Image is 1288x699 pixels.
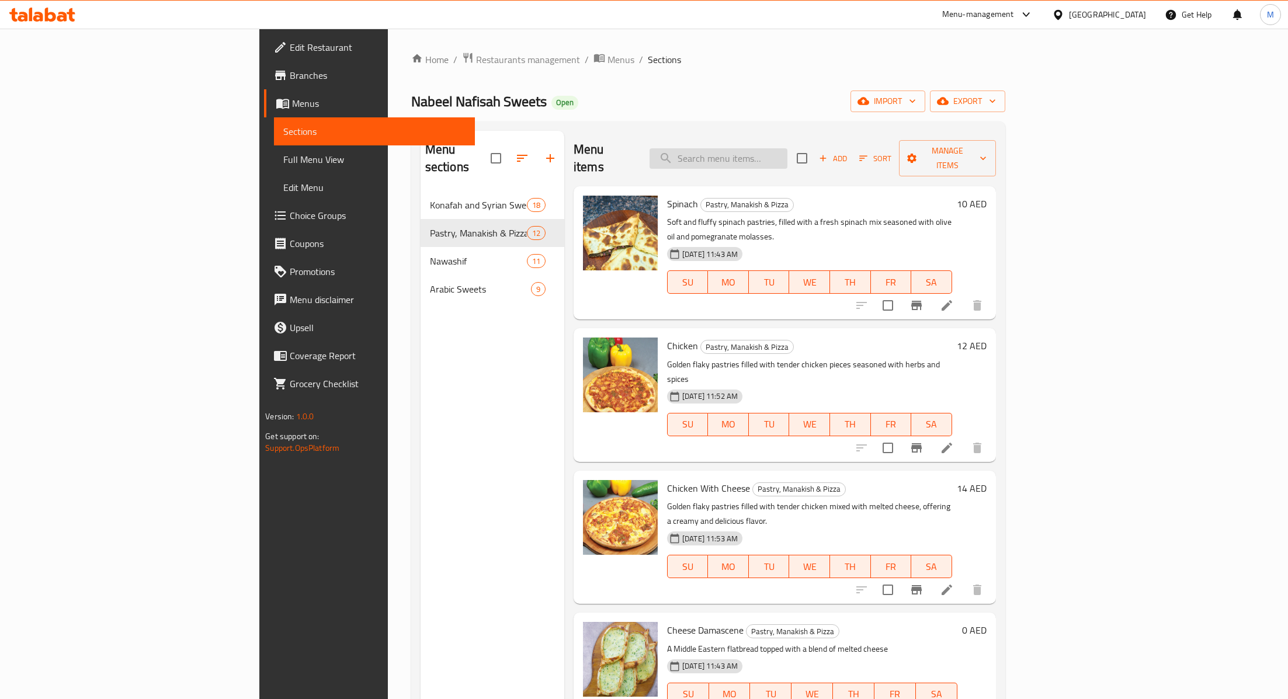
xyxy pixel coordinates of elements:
button: WE [789,270,830,294]
span: TU [754,558,785,575]
button: delete [963,291,991,319]
div: Pastry, Manakish & Pizza12 [421,219,564,247]
span: SA [916,274,947,291]
span: Pastry, Manakish & Pizza [701,340,793,354]
div: Arabic Sweets [430,282,531,296]
span: SU [672,558,703,575]
button: MO [708,413,749,436]
p: Golden flaky pastries filled with tender chicken pieces seasoned with herbs and spices [667,357,952,387]
span: Promotions [290,265,465,279]
span: FR [876,558,907,575]
button: FR [871,555,912,578]
span: 9 [532,284,545,295]
button: export [930,91,1005,112]
div: Pastry, Manakish & Pizza [700,340,794,354]
button: Sort [856,149,894,168]
span: FR [876,274,907,291]
span: Coupons [290,237,465,251]
li: / [585,53,589,67]
span: Add item [814,149,852,168]
img: Cheese Damascene [583,622,658,697]
div: items [531,282,546,296]
div: Menu-management [942,8,1014,22]
div: Nawashif11 [421,247,564,275]
div: Pastry, Manakish & Pizza [700,198,794,212]
div: items [527,254,546,268]
img: Spinach [583,196,658,270]
span: Manage items [908,144,987,173]
span: Sections [648,53,681,67]
button: TU [749,413,790,436]
span: Select section [790,146,814,171]
button: SU [667,413,708,436]
button: Add section [536,144,564,172]
div: Pastry, Manakish & Pizza [430,226,527,240]
span: Add [817,152,849,165]
span: SU [672,416,703,433]
span: Select to update [876,293,900,318]
span: Sort items [852,149,899,168]
span: Select all sections [484,146,508,171]
div: Konafah and Syrian Sweets [430,198,527,212]
span: MO [713,274,744,291]
span: Grocery Checklist [290,377,465,391]
span: Edit Menu [283,180,465,194]
h6: 12 AED [957,338,987,354]
button: delete [963,576,991,604]
button: MO [708,555,749,578]
h2: Menu items [574,141,636,176]
span: Menu disclaimer [290,293,465,307]
span: Menus [292,96,465,110]
a: Edit menu item [940,441,954,455]
div: items [527,226,546,240]
a: Full Menu View [274,145,474,173]
button: Branch-specific-item [902,291,931,319]
h6: 0 AED [962,622,987,638]
button: Branch-specific-item [902,576,931,604]
div: Nawashif [430,254,527,268]
a: Coupons [264,229,474,258]
button: WE [789,413,830,436]
span: Sort [859,152,891,165]
p: A Middle Eastern flatbread topped with a blend of melted cheese [667,642,957,656]
span: WE [794,558,825,575]
button: Add [814,149,852,168]
div: [GEOGRAPHIC_DATA] [1069,8,1146,21]
a: Edit menu item [940,583,954,597]
span: Sections [283,124,465,138]
button: SA [911,555,952,578]
span: TH [835,416,866,433]
h6: 14 AED [957,480,987,496]
span: Full Menu View [283,152,465,166]
a: Restaurants management [462,52,580,67]
span: Menus [607,53,634,67]
span: Cheese Damascene [667,621,744,639]
button: TU [749,270,790,294]
span: Get support on: [265,429,319,444]
button: SA [911,413,952,436]
span: Coverage Report [290,349,465,363]
span: FR [876,416,907,433]
button: WE [789,555,830,578]
button: delete [963,434,991,462]
span: TU [754,274,785,291]
span: Sort sections [508,144,536,172]
p: Soft and fluffy spinach pastries, filled with a fresh spinach mix seasoned with olive oil and pom... [667,215,952,244]
li: / [639,53,643,67]
nav: breadcrumb [411,52,1005,67]
span: Select to update [876,578,900,602]
a: Branches [264,61,474,89]
span: 12 [527,228,545,239]
button: SA [911,270,952,294]
a: Coverage Report [264,342,474,370]
img: Chicken With Cheese [583,480,658,555]
span: TU [754,416,785,433]
span: [DATE] 11:53 AM [678,533,742,544]
span: [DATE] 11:52 AM [678,391,742,402]
span: Edit Restaurant [290,40,465,54]
span: SA [916,558,947,575]
span: Pastry, Manakish & Pizza [747,625,839,638]
a: Menu disclaimer [264,286,474,314]
span: Choice Groups [290,208,465,222]
span: WE [794,274,825,291]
